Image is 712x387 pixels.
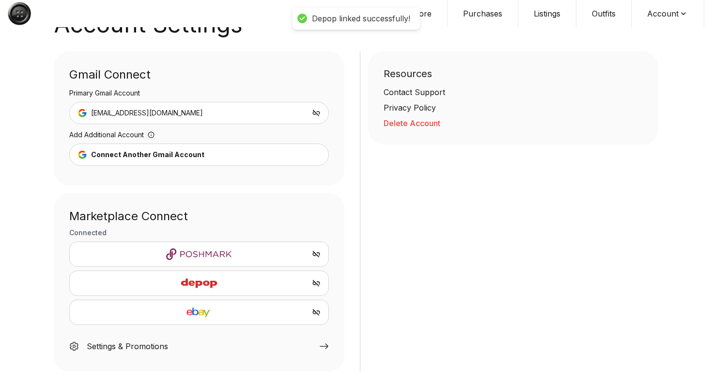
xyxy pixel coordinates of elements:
h1: Account Settings [54,13,658,36]
h3: Connected [69,228,329,238]
div: Marketplace Connect [69,209,329,224]
button: Connect Another Gmail Account [69,144,329,166]
img: Depop logo [157,272,241,295]
div: Connect Another Gmail Account [91,150,204,160]
a: Contact Support [384,86,643,98]
button: Unlink eBay [312,308,321,317]
div: Primary Gmail Account [69,88,329,102]
button: Delete Account [384,117,643,129]
a: Privacy Policy [384,102,643,113]
img: Poshmark logo [77,248,321,260]
div: Gmail Connect [69,67,329,88]
div: Settings & Promotions [87,340,168,352]
img: Button Logo [8,2,31,25]
a: Settings & Promotions [69,333,329,356]
button: Unlink Depop [312,279,321,288]
button: Unlink Poshmark [312,250,321,258]
img: eBay logo [77,306,321,318]
div: Depop linked successfully! [312,14,410,24]
span: [EMAIL_ADDRESS][DOMAIN_NAME] [91,108,203,118]
div: Resources [384,67,643,86]
div: Add Additional Account [69,130,329,144]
